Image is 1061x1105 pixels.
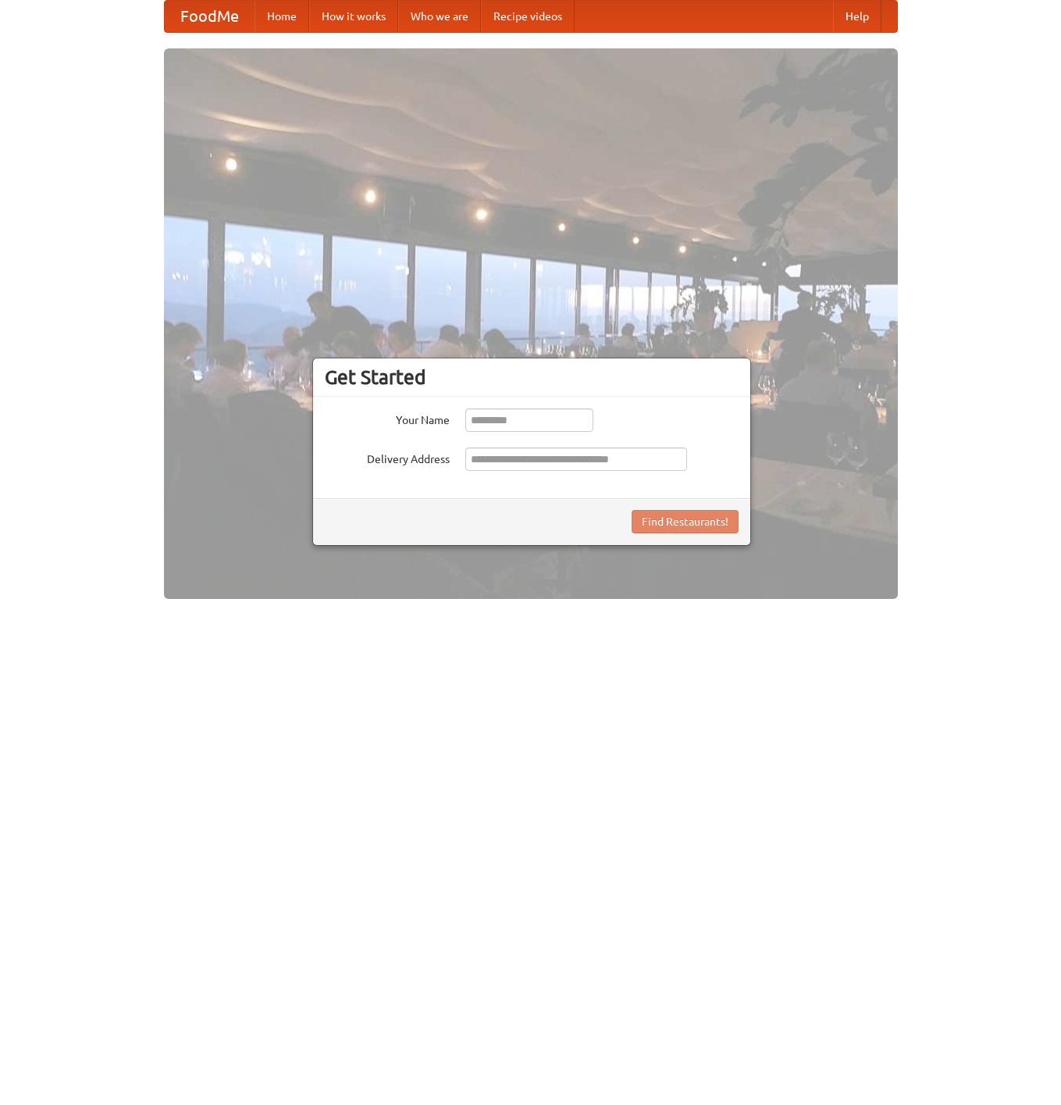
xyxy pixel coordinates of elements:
[325,365,739,389] h3: Get Started
[325,408,450,428] label: Your Name
[833,1,881,32] a: Help
[255,1,309,32] a: Home
[398,1,481,32] a: Who we are
[632,510,739,533] button: Find Restaurants!
[481,1,575,32] a: Recipe videos
[165,1,255,32] a: FoodMe
[309,1,398,32] a: How it works
[325,447,450,467] label: Delivery Address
